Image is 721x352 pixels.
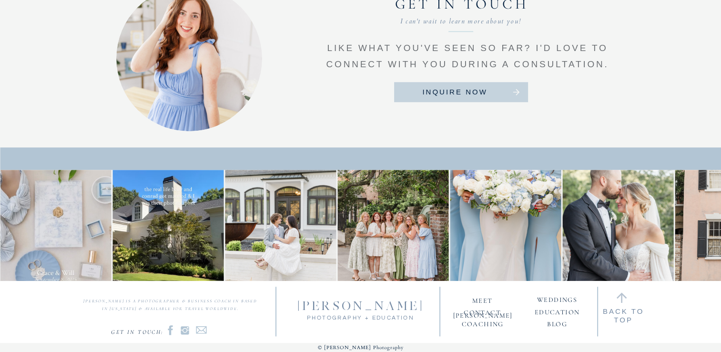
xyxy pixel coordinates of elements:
[284,299,438,312] a: [PERSON_NAME]
[110,327,165,340] p: Get in touch:
[533,317,582,326] a: blog
[458,306,507,315] a: contact
[112,170,223,281] img: The private, intimate wedding of belly’s dreams and no cacao mirror glaze in sight 😍 So much real...
[562,170,673,281] img: A quiet moment, a gentle kiss, and the mountains as their witness. 🤍 Venue: @ymcaprettyplace
[337,170,448,281] img: Saying “yes” to community and support can change everything. ✨ That’s why I started Photography B...
[603,307,644,345] a: back to top
[81,298,261,320] p: [PERSON_NAME] is a photographer & business coach in based in [US_STATE] & available for travel wo...
[533,293,582,302] a: weddings
[400,14,522,22] p: I can't wait to learn more about you!
[403,88,508,105] a: inquire now
[225,170,336,281] img: Today’s going to be a good day! 🩷 because I get to see these two again and celebrate them. Locati...
[450,170,561,281] img: Gallery delivery day is my favorite day!! So much love for Erin & Michael and their perfect @clem...
[322,40,613,71] p: like what you've seen so far? I'd love to connect with you during a consultation.
[452,317,514,326] a: Coaching
[453,294,512,303] a: meet [PERSON_NAME]
[533,305,582,314] a: Education
[301,313,421,320] a: photography + Education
